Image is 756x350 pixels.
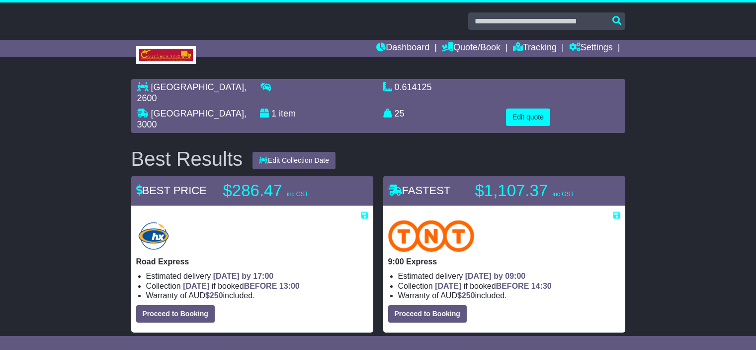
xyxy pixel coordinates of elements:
[146,281,368,291] li: Collection
[388,184,451,197] span: FASTEST
[496,282,529,290] span: BEFORE
[137,82,247,103] span: , 2600
[287,191,308,198] span: inc GST
[531,282,552,290] span: 14:30
[279,282,300,290] span: 13:00
[457,291,475,300] span: $
[146,291,368,300] li: Warranty of AUD included.
[271,109,276,118] span: 1
[395,109,405,118] span: 25
[223,181,347,201] p: $286.47
[279,109,296,118] span: item
[462,291,475,300] span: 250
[388,305,467,323] button: Proceed to Booking
[126,148,248,170] div: Best Results
[398,271,620,281] li: Estimated delivery
[513,40,557,57] a: Tracking
[398,281,620,291] li: Collection
[435,282,551,290] span: if booked
[213,272,274,280] span: [DATE] by 17:00
[136,220,171,252] img: Hunter Express: Road Express
[465,272,526,280] span: [DATE] by 09:00
[136,184,207,197] span: BEST PRICE
[151,109,244,118] span: [GEOGRAPHIC_DATA]
[146,271,368,281] li: Estimated delivery
[151,82,244,92] span: [GEOGRAPHIC_DATA]
[442,40,501,57] a: Quote/Book
[388,220,475,252] img: TNT Domestic: 9:00 Express
[210,291,223,300] span: 250
[569,40,613,57] a: Settings
[183,282,299,290] span: if booked
[506,109,550,126] button: Edit quote
[398,291,620,300] li: Warranty of AUD included.
[252,152,336,169] button: Edit Collection Date
[183,282,209,290] span: [DATE]
[552,191,574,198] span: inc GST
[376,40,429,57] a: Dashboard
[136,257,368,266] p: Road Express
[137,109,247,129] span: , 3000
[136,305,215,323] button: Proceed to Booking
[395,82,432,92] span: 0.614125
[388,257,620,266] p: 9:00 Express
[244,282,277,290] span: BEFORE
[435,282,461,290] span: [DATE]
[205,291,223,300] span: $
[475,181,599,201] p: $1,107.37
